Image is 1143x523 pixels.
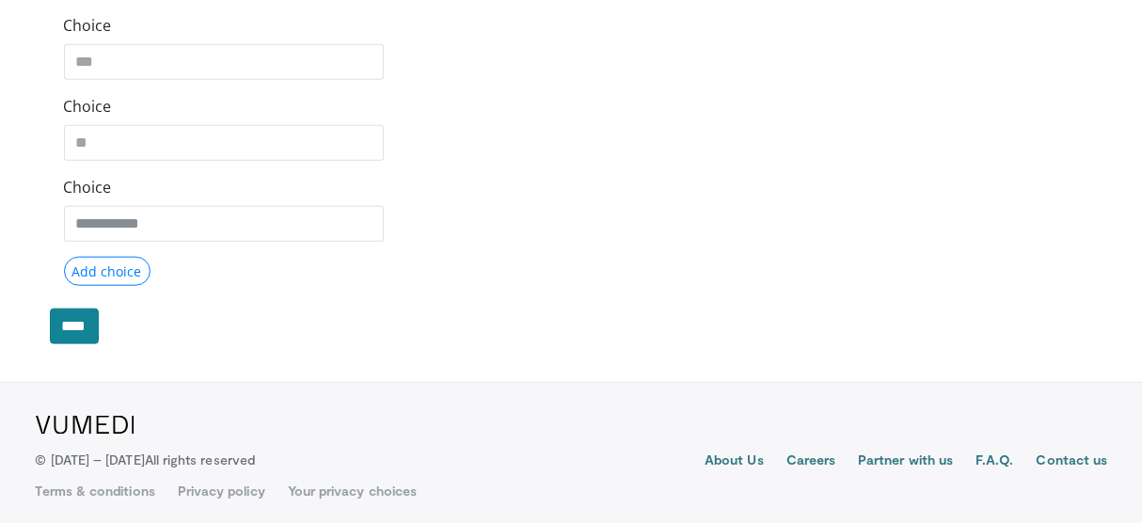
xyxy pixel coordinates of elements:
a: Privacy policy [178,482,265,500]
a: About Us [705,451,764,473]
img: VuMedi Logo [36,416,135,435]
label: Choice [64,14,112,37]
a: Careers [786,451,836,473]
a: Contact us [1037,451,1108,473]
span: All rights reserved [145,452,255,468]
label: Choice [64,176,112,198]
label: Choice [64,95,112,118]
button: Add choice [64,257,151,286]
a: F.A.Q. [976,451,1013,473]
a: Terms & conditions [36,482,155,500]
p: © [DATE] – [DATE] [36,451,256,469]
a: Partner with us [858,451,953,473]
a: Your privacy choices [288,482,417,500]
